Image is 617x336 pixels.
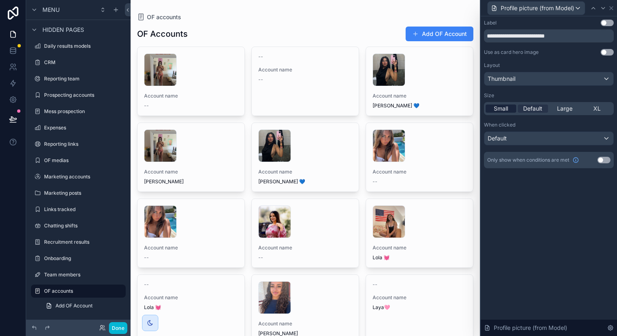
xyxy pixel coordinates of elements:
[31,252,126,265] a: Onboarding
[31,285,126,298] a: OF accounts
[44,141,124,147] label: Reporting links
[484,131,614,145] button: Default
[44,92,124,98] label: Prospecting accounts
[523,105,542,113] span: Default
[31,187,126,200] a: Marketing posts
[44,206,124,213] label: Links tracked
[44,271,124,278] label: Team members
[31,72,126,85] a: Reporting team
[109,322,127,334] button: Done
[44,190,124,196] label: Marketing posts
[494,324,567,332] span: Profile picture (from Model)
[44,108,124,115] label: Mess prospection
[44,255,124,262] label: Onboarding
[55,303,93,309] span: Add OF Account
[44,223,124,229] label: Chatting shifts
[31,56,126,69] a: CRM
[484,62,500,69] label: Layout
[484,122,515,128] label: When clicked
[44,239,124,245] label: Recruitment results
[31,121,126,134] a: Expenses
[31,105,126,118] a: Mess prospection
[41,299,126,312] a: Add OF Account
[44,43,124,49] label: Daily results models
[31,89,126,102] a: Prospecting accounts
[494,105,508,113] span: Small
[31,138,126,151] a: Reporting links
[31,154,126,167] a: OF medias
[44,157,124,164] label: OF medias
[487,157,569,163] span: Only show when conditions are met
[31,268,126,281] a: Team members
[557,105,573,113] span: Large
[42,26,84,34] span: Hidden pages
[31,170,126,183] a: Marketing accounts
[593,105,601,113] span: XL
[31,40,126,53] a: Daily results models
[487,1,585,15] button: Profile picture (from Model)
[44,59,124,66] label: CRM
[501,4,574,12] span: Profile picture (from Model)
[44,76,124,82] label: Reporting team
[44,288,121,294] label: OF accounts
[31,236,126,249] a: Recruitment results
[31,219,126,232] a: Chatting shifts
[484,72,614,86] button: Thumbnail
[42,6,60,14] span: Menu
[44,125,124,131] label: Expenses
[484,20,497,26] div: Label
[44,174,124,180] label: Marketing accounts
[484,92,494,99] label: Size
[484,49,539,56] div: Use as card hero image
[31,203,126,216] a: Links tracked
[488,134,507,142] span: Default
[488,75,515,83] span: Thumbnail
